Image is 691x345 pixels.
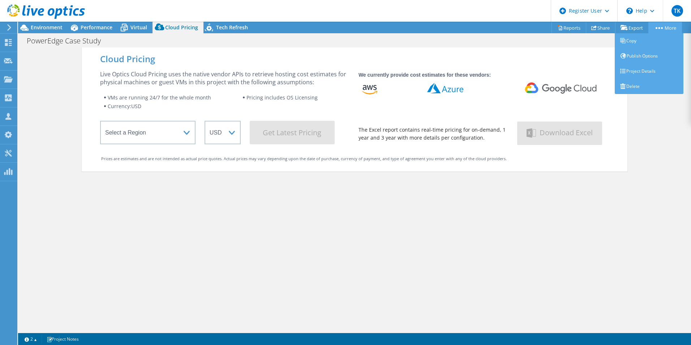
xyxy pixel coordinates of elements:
h1: PowerEdge Case Study [23,37,112,45]
a: Share [586,22,615,33]
span: Virtual [130,24,147,31]
span: Currency: USD [108,103,141,110]
a: Export [615,22,649,33]
span: Pricing includes OS Licensing [246,94,318,101]
a: Project Notes [42,335,84,344]
span: Environment [31,24,63,31]
strong: We currently provide cost estimates for these vendors: [359,72,491,78]
a: Delete [615,79,683,94]
a: Copy [615,33,683,48]
a: 2 [20,335,42,344]
span: Cloud Pricing [165,24,198,31]
a: More [648,22,682,33]
div: The Excel report contains real-time pricing for on-demand, 1 year and 3 year with more details pe... [359,126,508,142]
svg: \n [626,8,633,14]
span: Tech Refresh [216,24,248,31]
a: Project Details [615,64,683,79]
a: Publish Options [615,48,683,64]
div: Prices are estimates and are not intended as actual price quotes. Actual prices may vary dependin... [101,155,608,163]
span: VMs are running 24/7 for the whole month [108,94,211,101]
div: Cloud Pricing [100,55,609,63]
div: Live Optics Cloud Pricing uses the native vendor APIs to retrieve hosting cost estimates for phys... [100,70,349,86]
span: Performance [81,24,112,31]
a: Reports [551,22,586,33]
span: TK [671,5,683,17]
